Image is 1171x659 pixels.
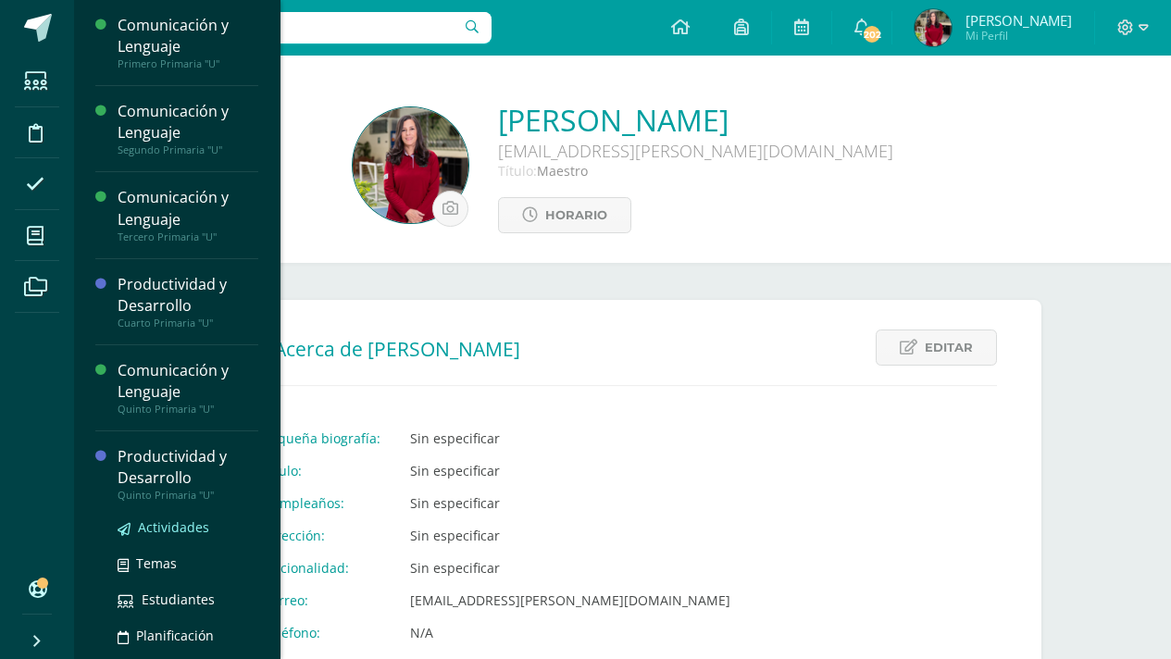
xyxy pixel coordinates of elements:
span: Acerca de [PERSON_NAME] [274,336,520,362]
td: Correo: [248,584,395,616]
div: [EMAIL_ADDRESS][PERSON_NAME][DOMAIN_NAME] [498,140,893,162]
a: Actividades [118,516,258,538]
td: Sin especificar [395,422,745,454]
span: Estudiantes [142,591,215,608]
div: Comunicación y Lenguaje [118,187,258,230]
td: [EMAIL_ADDRESS][PERSON_NAME][DOMAIN_NAME] [395,584,745,616]
span: Título: [498,162,537,180]
img: cfbaeb12ed73e33ee760960041cd6bc9.png [353,107,468,223]
td: N/A [395,616,745,649]
div: Quinto Primaria "U" [118,489,258,502]
td: Dirección: [248,519,395,552]
img: afd7e76de556f4dd3d403f9d21d2ff59.png [915,9,952,46]
div: Comunicación y Lenguaje [118,360,258,403]
a: Productividad y DesarrolloCuarto Primaria "U" [118,274,258,329]
td: Sin especificar [395,487,745,519]
td: Sin especificar [395,454,745,487]
a: [PERSON_NAME] [498,100,893,140]
a: Comunicación y LenguajeQuinto Primaria "U" [118,360,258,416]
span: Planificación [136,627,214,644]
div: Tercero Primaria "U" [118,230,258,243]
a: Temas [118,553,258,574]
td: Teléfono: [248,616,395,649]
a: Planificación [118,625,258,646]
span: Maestro [537,162,588,180]
span: Actividades [138,518,209,536]
td: Cumpleaños: [248,487,395,519]
td: Sin especificar [395,552,745,584]
td: Sin especificar [395,519,745,552]
span: Mi Perfil [965,28,1072,44]
span: Temas [136,554,177,572]
div: Comunicación y Lenguaje [118,101,258,143]
div: Primero Primaria "U" [118,57,258,70]
td: Pequeña biografía: [248,422,395,454]
div: Cuarto Primaria "U" [118,317,258,329]
a: Estudiantes [118,589,258,610]
span: 202 [862,24,882,44]
a: Comunicación y LenguajeTercero Primaria "U" [118,187,258,242]
div: Productividad y Desarrollo [118,446,258,489]
div: Productividad y Desarrollo [118,274,258,317]
a: Horario [498,197,631,233]
input: Busca un usuario... [86,12,492,44]
div: Quinto Primaria "U" [118,403,258,416]
a: Productividad y DesarrolloQuinto Primaria "U" [118,446,258,502]
span: Horario [545,198,607,232]
a: Editar [876,329,997,366]
div: Comunicación y Lenguaje [118,15,258,57]
span: Editar [925,330,973,365]
div: Segundo Primaria "U" [118,143,258,156]
span: [PERSON_NAME] [965,11,1072,30]
td: Título: [248,454,395,487]
a: Comunicación y LenguajeSegundo Primaria "U" [118,101,258,156]
a: Comunicación y LenguajePrimero Primaria "U" [118,15,258,70]
td: Nacionalidad: [248,552,395,584]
